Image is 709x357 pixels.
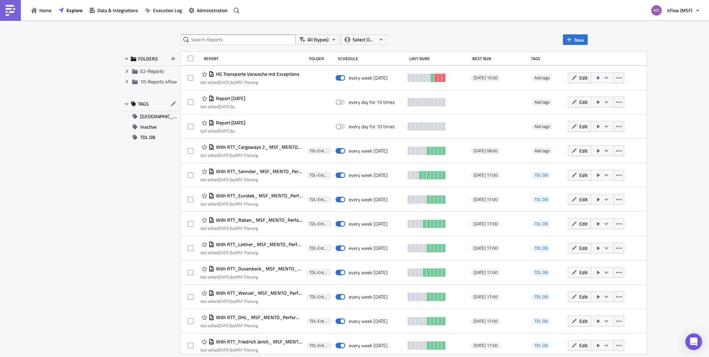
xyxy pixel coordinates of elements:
button: Explore [55,5,86,16]
div: last edited by MSF Planung [200,250,303,255]
span: Edit [579,74,588,81]
button: Edit [568,145,591,156]
span: FOLDERS [138,56,158,62]
span: Add tags [532,147,553,154]
button: Execution Log [142,5,185,16]
button: Edit [568,170,591,180]
button: Edit [568,340,591,351]
div: Open Intercom Messenger [685,333,702,350]
span: TDL-Entwicklung [309,318,330,324]
span: Edit [579,342,588,349]
span: [DATE] 17:00 [474,294,498,300]
span: Home [39,7,51,14]
span: Edit [579,293,588,300]
span: Edit [579,244,588,252]
span: With RTT_Raben_ MSF_MENTO_Performance Dashboard Carrier_1.1 [214,217,303,223]
span: TDL DB [140,132,155,143]
span: TDL DB [532,342,550,349]
button: Data & Integrations [86,5,142,16]
span: TDL-Entwicklung [309,343,330,348]
div: last edited by MSF Planung [200,323,303,328]
button: Inactive [122,122,179,132]
div: every week on Wednesday [349,75,388,81]
div: last edited by MSF Planung [200,299,303,304]
time: 2025-09-16T12:04:38Z [219,128,231,134]
span: TDL DB [532,245,550,252]
span: TDL DB [534,293,548,300]
div: every week on Wednesday [349,269,388,276]
button: Administration [185,5,231,16]
button: Edit [568,121,591,132]
div: every week on Wednesday [349,172,388,178]
span: TDL DB [534,269,548,276]
div: last edited by MSF Planung [200,201,303,206]
div: last edited by MSF Planung [200,274,303,279]
div: every week on Wednesday [349,342,388,349]
span: With RTT_Eurotek_ MSF_MENTO_Performance Dashboard Carrier_1.1 [214,193,303,199]
span: 4flow (MSF) [667,7,692,14]
time: 2025-08-29T14:31:50Z [219,152,231,159]
div: last edited by MSF Planung [200,347,303,352]
span: TDL DB [534,220,548,227]
span: [DATE] 17:00 [474,172,498,178]
div: last edited by MSF Planung [200,80,299,85]
span: All (types) [307,36,329,43]
img: PushMetrics [5,5,16,16]
span: Execution Log [153,7,182,14]
span: Edit [579,317,588,325]
span: Add tags [534,74,550,81]
span: [DATE] 15:00 [474,75,498,81]
span: TDL-Entwicklung [309,270,330,275]
div: every day for 10 times [349,99,395,105]
span: Add tags [532,74,553,81]
button: Edit [568,267,591,278]
span: Add tags [534,147,550,154]
div: last edited by MSF Planung [200,226,303,231]
button: Edit [568,291,591,302]
div: every week on Wednesday [349,221,388,227]
button: TDL DB [122,132,179,143]
span: [DATE] 17:00 [474,270,498,275]
time: 2025-09-17T14:37:10Z [219,79,231,86]
span: With RTT_Cargoways 2_ MSF_MENTO_Performance Dashboard Carrier_1.1 [214,144,303,150]
span: Add tags [534,123,550,130]
span: Administration [197,7,228,14]
span: TAGS [138,101,149,107]
span: New [574,36,584,43]
button: Home [28,5,55,16]
span: TDL DB [534,172,548,178]
button: Edit [568,72,591,83]
span: Edit [579,220,588,227]
div: Last Runs [409,56,469,61]
span: TDL DB [532,293,550,300]
div: Schedule [338,56,406,61]
span: TDL DB [534,318,548,324]
div: Next Run [472,56,527,61]
div: last edited by MSF Planung [200,153,303,158]
span: [DATE] 08:00 [474,148,498,154]
div: every day for 10 times [349,123,395,130]
span: TDL DB [534,196,548,203]
span: Edit [579,196,588,203]
button: Edit [568,316,591,326]
button: Edit [568,243,591,253]
span: Data & Integrations [97,7,138,14]
div: every week on Wednesday [349,294,388,300]
input: Search Reports [181,34,296,45]
span: Edit [579,98,588,106]
span: With RTT_Friedrich Jerich_ MSF_MENTO_Performance Dashboard Carrier_1.1 [214,339,303,345]
span: 02-Reports [140,67,164,75]
button: All (types) [296,34,341,45]
button: Select Owner [341,34,386,45]
span: With RTT_Duvenbeck_ MSF_MENTO_Performance Dashboard Carrier_1.1 [214,266,303,272]
div: every week on Wednesday [349,245,388,251]
time: 2025-08-27T13:28:56Z [219,201,231,207]
span: [DATE] 17:00 [474,197,498,202]
span: TDL DB [532,220,550,227]
span: Add tags [532,99,553,106]
time: 2025-08-27T13:25:50Z [219,225,231,232]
